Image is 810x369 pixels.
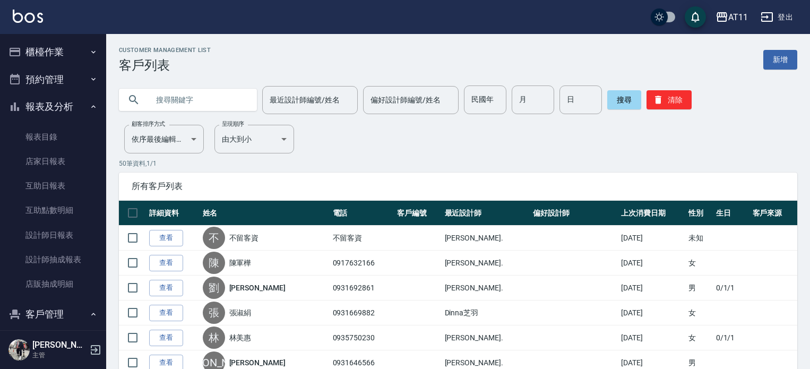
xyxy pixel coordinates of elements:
[132,120,165,128] label: 顧客排序方式
[330,301,395,325] td: 0931669882
[686,251,713,276] td: 女
[124,125,204,153] div: 依序最後編輯時間
[686,301,713,325] td: 女
[119,58,211,73] h3: 客戶列表
[330,251,395,276] td: 0917632166
[4,272,102,296] a: 店販抽成明細
[647,90,692,109] button: 清除
[4,93,102,121] button: 報表及分析
[4,301,102,328] button: 客戶管理
[442,325,530,350] td: [PERSON_NAME].
[750,201,797,226] th: 客戶來源
[686,276,713,301] td: 男
[618,226,686,251] td: [DATE]
[713,325,750,350] td: 0/1/1
[394,201,442,226] th: 客戶編號
[330,226,395,251] td: 不留客資
[149,230,183,246] a: 查看
[214,125,294,153] div: 由大到小
[149,330,183,346] a: 查看
[229,332,252,343] a: 林美惠
[149,280,183,296] a: 查看
[4,247,102,272] a: 設計師抽成報表
[149,255,183,271] a: 查看
[229,357,286,368] a: [PERSON_NAME]
[711,6,752,28] button: AT11
[203,277,225,299] div: 劉
[685,6,706,28] button: save
[618,301,686,325] td: [DATE]
[618,276,686,301] td: [DATE]
[442,251,530,276] td: [PERSON_NAME].
[686,201,713,226] th: 性別
[229,282,286,293] a: [PERSON_NAME]
[32,350,87,360] p: 主管
[119,47,211,54] h2: Customer Management List
[442,226,530,251] td: [PERSON_NAME].
[8,339,30,361] img: Person
[149,85,248,114] input: 搜尋關鍵字
[618,201,686,226] th: 上次消費日期
[4,198,102,222] a: 互助點數明細
[330,276,395,301] td: 0931692861
[229,233,259,243] a: 不留客資
[686,325,713,350] td: 女
[222,120,244,128] label: 呈現順序
[4,223,102,247] a: 設計師日報表
[229,258,252,268] a: 陳軍樺
[203,302,225,324] div: 張
[119,159,797,168] p: 50 筆資料, 1 / 1
[4,38,102,66] button: 櫃檯作業
[442,276,530,301] td: [PERSON_NAME].
[713,201,750,226] th: 生日
[728,11,748,24] div: AT11
[229,307,252,318] a: 張淑絹
[149,305,183,321] a: 查看
[618,325,686,350] td: [DATE]
[618,251,686,276] td: [DATE]
[442,301,530,325] td: Dinna芝羽
[32,340,87,350] h5: [PERSON_NAME].
[763,50,797,70] a: 新增
[4,149,102,174] a: 店家日報表
[203,227,225,249] div: 不
[607,90,641,109] button: 搜尋
[203,327,225,349] div: 林
[330,325,395,350] td: 0935750230
[4,66,102,93] button: 預約管理
[330,201,395,226] th: 電話
[203,252,225,274] div: 陳
[4,125,102,149] a: 報表目錄
[200,201,330,226] th: 姓名
[686,226,713,251] td: 未知
[132,181,785,192] span: 所有客戶列表
[756,7,797,27] button: 登出
[713,276,750,301] td: 0/1/1
[530,201,618,226] th: 偏好設計師
[4,174,102,198] a: 互助日報表
[442,201,530,226] th: 最近設計師
[147,201,200,226] th: 詳細資料
[13,10,43,23] img: Logo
